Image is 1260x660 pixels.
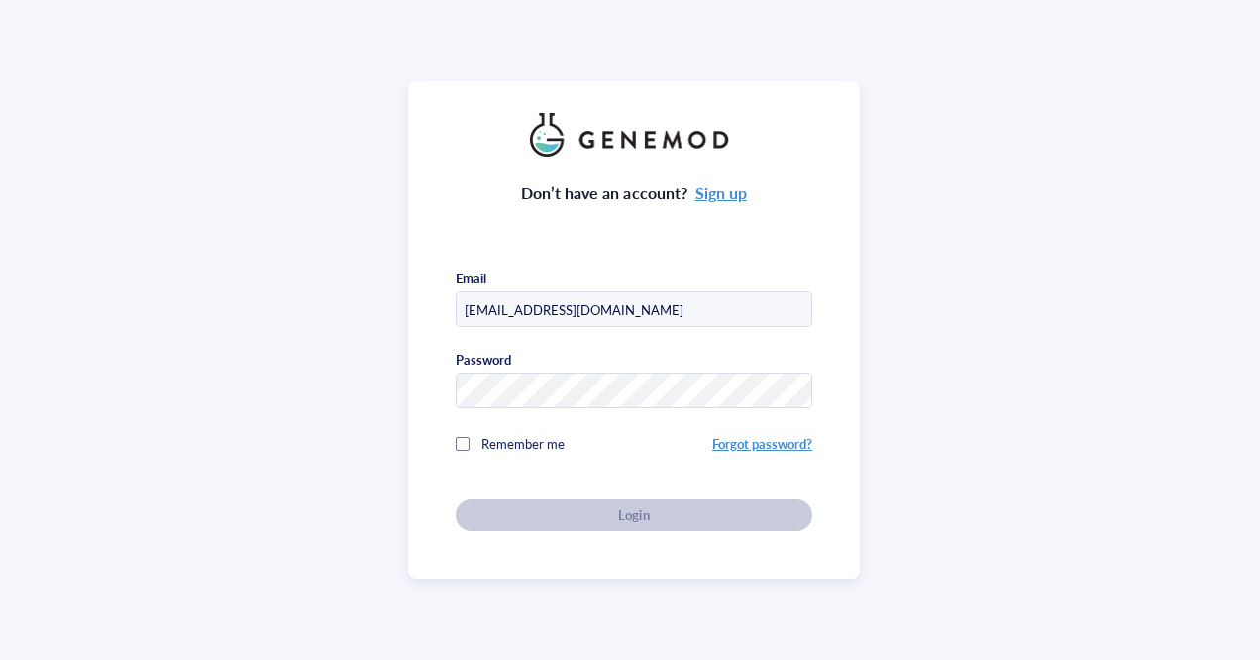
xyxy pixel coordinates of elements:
[521,180,747,206] div: Don’t have an account?
[530,113,738,157] img: genemod_logo_light-BcqUzbGq.png
[456,351,511,369] div: Password
[456,270,486,287] div: Email
[695,181,747,204] a: Sign up
[712,434,812,453] a: Forgot password?
[481,434,565,453] span: Remember me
